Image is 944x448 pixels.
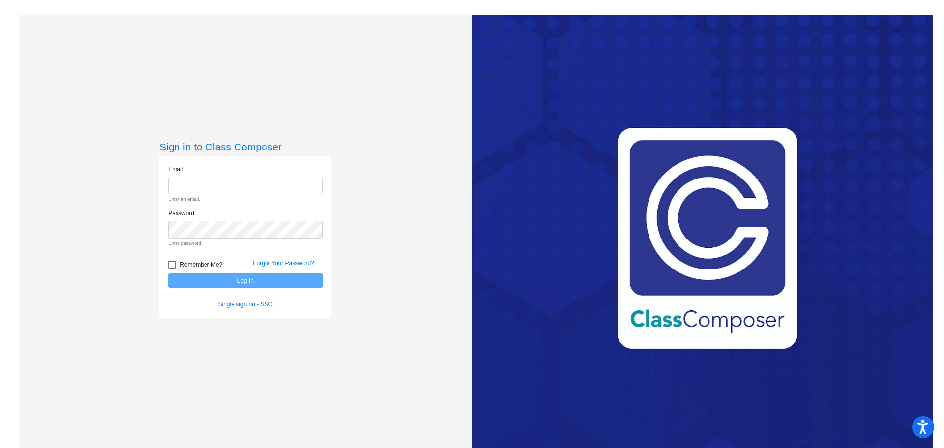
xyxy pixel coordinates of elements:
label: Password [168,209,194,218]
h3: Sign in to Class Composer [159,141,331,153]
label: Email [168,165,183,174]
button: Log In [168,273,323,288]
small: Enter an email. [168,196,323,203]
a: Forgot Your Password? [253,260,314,267]
span: Remember Me? [180,259,222,270]
small: Enter password. [168,240,323,247]
a: Single sign on - SSO [218,301,273,308]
